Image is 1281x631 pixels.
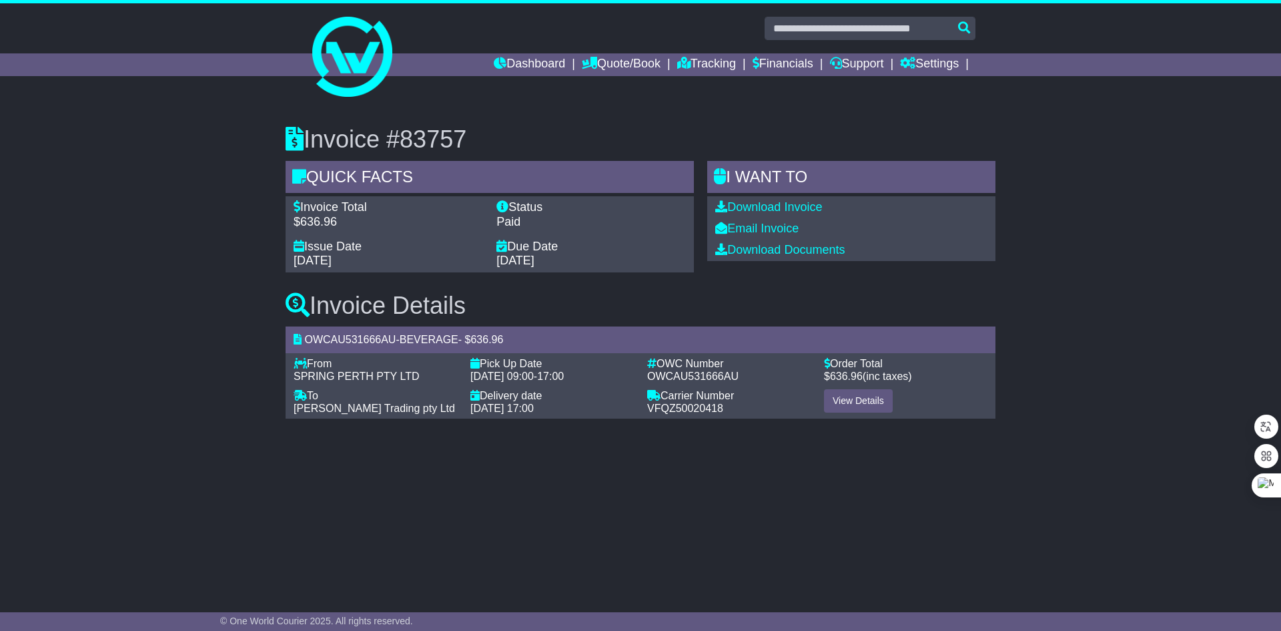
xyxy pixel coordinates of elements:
[824,389,893,413] a: View Details
[707,161,995,197] div: I WANT to
[470,334,503,345] span: 636.96
[830,53,884,76] a: Support
[470,370,634,383] div: -
[286,327,995,353] div: - - $
[294,371,419,382] span: SPRING PERTH PTY LTD
[286,126,995,153] h3: Invoice #83757
[294,215,483,230] div: $636.96
[900,53,959,76] a: Settings
[470,389,634,402] div: Delivery date
[294,357,457,370] div: From
[715,243,845,256] a: Download Documents
[830,371,863,382] span: 636.96
[470,371,534,382] span: [DATE] 09:00
[220,616,413,626] span: © One World Courier 2025. All rights reserved.
[470,357,634,370] div: Pick Up Date
[286,161,694,197] div: Quick Facts
[677,53,736,76] a: Tracking
[294,254,483,268] div: [DATE]
[647,389,811,402] div: Carrier Number
[715,200,822,214] a: Download Invoice
[294,389,457,402] div: To
[496,215,686,230] div: Paid
[494,53,565,76] a: Dashboard
[753,53,813,76] a: Financials
[537,371,564,382] span: 17:00
[294,240,483,254] div: Issue Date
[647,371,739,382] span: OWCAU531666AU
[824,357,987,370] div: Order Total
[582,53,661,76] a: Quote/Book
[470,403,534,414] span: [DATE] 17:00
[496,254,686,268] div: [DATE]
[294,200,483,215] div: Invoice Total
[286,292,995,319] h3: Invoice Details
[400,334,458,345] span: BEVERAGE
[647,403,723,414] span: VFQZ50020418
[647,357,811,370] div: OWC Number
[715,222,799,235] a: Email Invoice
[496,240,686,254] div: Due Date
[824,370,987,383] div: $ (inc taxes)
[304,334,396,345] span: OWCAU531666AU
[496,200,686,215] div: Status
[294,403,455,414] span: [PERSON_NAME] Trading pty Ltd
